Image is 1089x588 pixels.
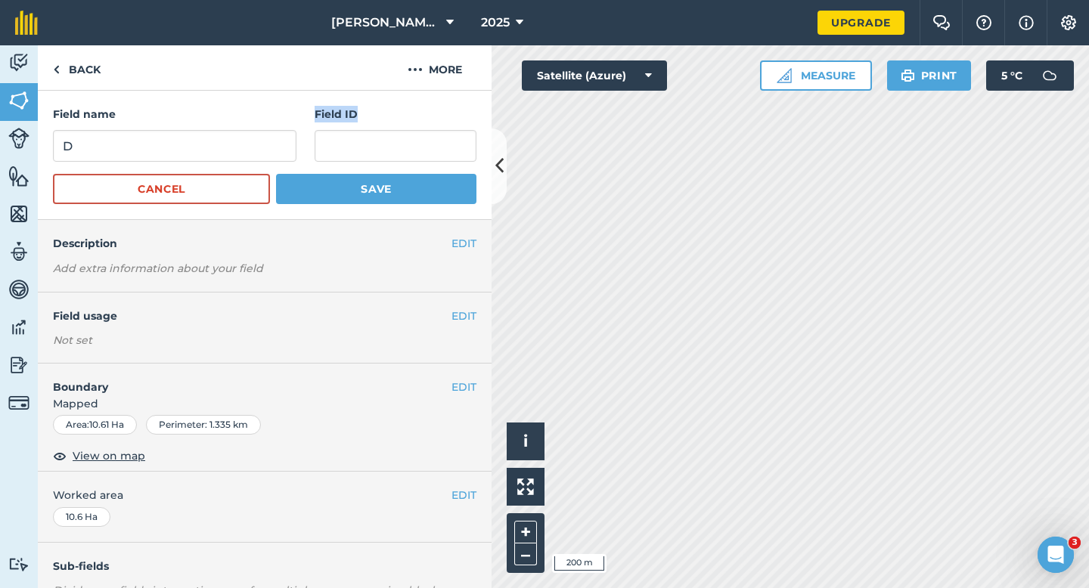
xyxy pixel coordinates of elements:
img: svg+xml;base64,PHN2ZyB4bWxucz0iaHR0cDovL3d3dy53My5vcmcvMjAwMC9zdmciIHdpZHRoPSIyMCIgaGVpZ2h0PSIyNC... [408,60,423,79]
div: Not set [53,333,476,348]
img: svg+xml;base64,PD94bWwgdmVyc2lvbj0iMS4wIiBlbmNvZGluZz0idXRmLTgiPz4KPCEtLSBHZW5lcmF0b3I6IEFkb2JlIE... [8,316,29,339]
h4: Sub-fields [38,558,492,574]
img: A cog icon [1060,15,1078,30]
img: svg+xml;base64,PD94bWwgdmVyc2lvbj0iMS4wIiBlbmNvZGluZz0idXRmLTgiPz4KPCEtLSBHZW5lcmF0b3I6IEFkb2JlIE... [8,354,29,376]
h4: Boundary [38,364,451,395]
h4: Field ID [315,106,476,122]
img: svg+xml;base64,PHN2ZyB4bWxucz0iaHR0cDovL3d3dy53My5vcmcvMjAwMC9zdmciIHdpZHRoPSIxOCIgaGVpZ2h0PSIyNC... [53,447,67,465]
button: Save [276,174,476,204]
img: Two speech bubbles overlapping with the left bubble in the forefront [932,15,951,30]
button: Satellite (Azure) [522,60,667,91]
img: svg+xml;base64,PHN2ZyB4bWxucz0iaHR0cDovL3d3dy53My5vcmcvMjAwMC9zdmciIHdpZHRoPSI1NiIgaGVpZ2h0PSI2MC... [8,89,29,112]
button: Measure [760,60,872,91]
span: Worked area [53,487,476,503]
img: svg+xml;base64,PD94bWwgdmVyc2lvbj0iMS4wIiBlbmNvZGluZz0idXRmLTgiPz4KPCEtLSBHZW5lcmF0b3I6IEFkb2JlIE... [8,51,29,74]
button: Cancel [53,174,270,204]
div: 10.6 Ha [53,507,110,527]
iframe: Intercom live chat [1038,537,1074,573]
button: i [507,422,544,460]
button: Print [887,60,972,91]
span: 2025 [481,14,510,32]
button: View on map [53,447,145,465]
img: svg+xml;base64,PD94bWwgdmVyc2lvbj0iMS4wIiBlbmNvZGluZz0idXRmLTgiPz4KPCEtLSBHZW5lcmF0b3I6IEFkb2JlIE... [8,128,29,149]
h4: Description [53,235,476,252]
img: svg+xml;base64,PHN2ZyB4bWxucz0iaHR0cDovL3d3dy53My5vcmcvMjAwMC9zdmciIHdpZHRoPSIxOSIgaGVpZ2h0PSIyNC... [901,67,915,85]
span: 3 [1069,537,1081,549]
span: Mapped [38,395,492,412]
img: svg+xml;base64,PD94bWwgdmVyc2lvbj0iMS4wIiBlbmNvZGluZz0idXRmLTgiPz4KPCEtLSBHZW5lcmF0b3I6IEFkb2JlIE... [8,240,29,263]
button: EDIT [451,308,476,324]
h4: Field usage [53,308,451,324]
button: + [514,521,537,543]
div: Area : 10.61 Ha [53,415,137,435]
img: Four arrows, one pointing top left, one top right, one bottom right and the last bottom left [517,478,534,495]
img: Ruler icon [777,68,792,83]
span: [PERSON_NAME] & Sons Farming LTD [331,14,440,32]
img: svg+xml;base64,PD94bWwgdmVyc2lvbj0iMS4wIiBlbmNvZGluZz0idXRmLTgiPz4KPCEtLSBHZW5lcmF0b3I6IEFkb2JlIE... [8,557,29,571]
span: View on map [73,447,145,464]
img: svg+xml;base64,PD94bWwgdmVyc2lvbj0iMS4wIiBlbmNvZGluZz0idXRmLTgiPz4KPCEtLSBHZW5lcmF0b3I6IEFkb2JlIE... [1035,60,1065,91]
button: EDIT [451,235,476,252]
button: EDIT [451,487,476,503]
img: svg+xml;base64,PD94bWwgdmVyc2lvbj0iMS4wIiBlbmNvZGluZz0idXRmLTgiPz4KPCEtLSBHZW5lcmF0b3I6IEFkb2JlIE... [8,392,29,413]
img: svg+xml;base64,PD94bWwgdmVyc2lvbj0iMS4wIiBlbmNvZGluZz0idXRmLTgiPz4KPCEtLSBHZW5lcmF0b3I6IEFkb2JlIE... [8,278,29,301]
button: – [514,543,537,565]
a: Back [38,45,116,90]
span: 5 ° C [1001,60,1022,91]
img: svg+xml;base64,PHN2ZyB4bWxucz0iaHR0cDovL3d3dy53My5vcmcvMjAwMC9zdmciIHdpZHRoPSIxNyIgaGVpZ2h0PSIxNy... [1019,14,1034,32]
a: Upgrade [818,11,904,35]
img: svg+xml;base64,PHN2ZyB4bWxucz0iaHR0cDovL3d3dy53My5vcmcvMjAwMC9zdmciIHdpZHRoPSI1NiIgaGVpZ2h0PSI2MC... [8,165,29,187]
button: EDIT [451,379,476,395]
em: Add extra information about your field [53,262,263,275]
div: Perimeter : 1.335 km [146,415,261,435]
button: 5 °C [986,60,1074,91]
h4: Field name [53,106,296,122]
img: svg+xml;base64,PHN2ZyB4bWxucz0iaHR0cDovL3d3dy53My5vcmcvMjAwMC9zdmciIHdpZHRoPSI1NiIgaGVpZ2h0PSI2MC... [8,203,29,225]
img: A question mark icon [975,15,993,30]
img: svg+xml;base64,PHN2ZyB4bWxucz0iaHR0cDovL3d3dy53My5vcmcvMjAwMC9zdmciIHdpZHRoPSI5IiBoZWlnaHQ9IjI0Ii... [53,60,60,79]
span: i [523,432,528,450]
img: fieldmargin Logo [15,11,38,35]
button: More [378,45,492,90]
